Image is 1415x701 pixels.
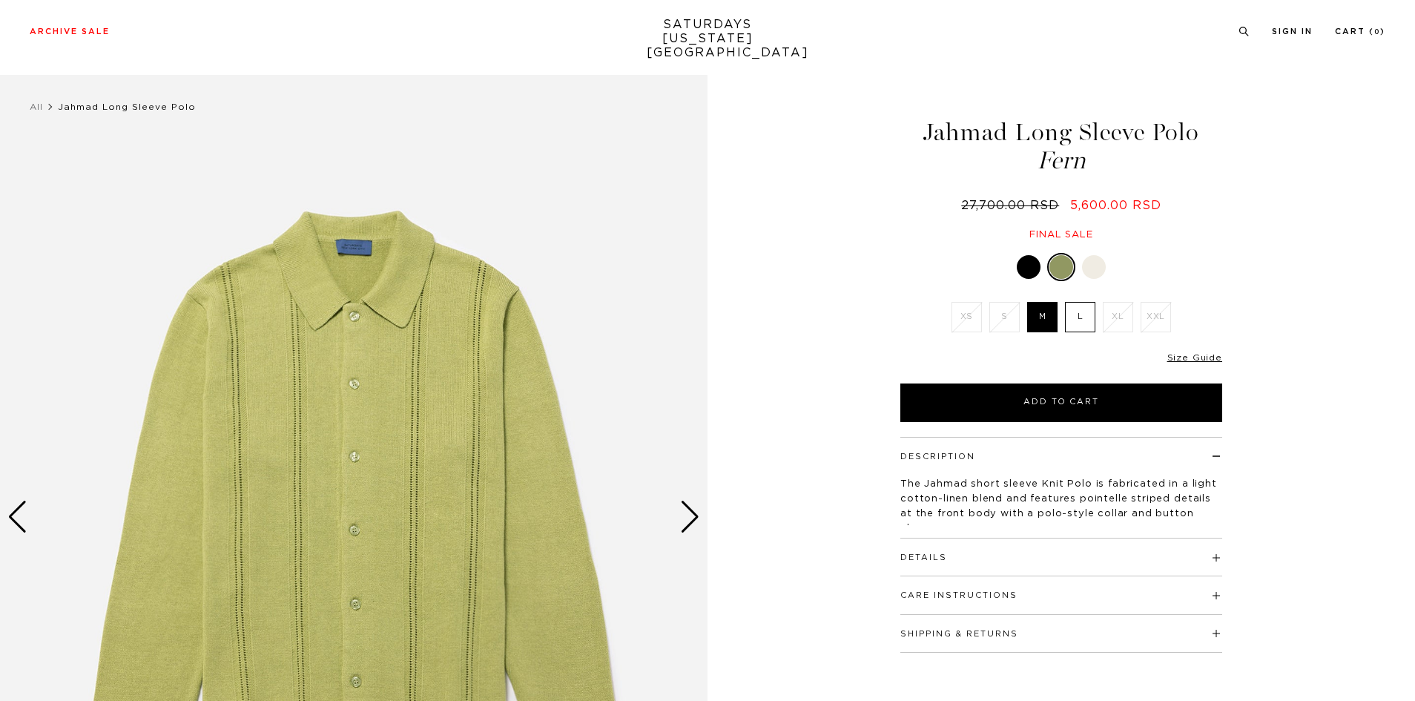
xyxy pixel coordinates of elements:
[898,120,1224,173] h1: Jahmad Long Sleeve Polo
[898,148,1224,173] span: Fern
[680,501,700,533] div: Next slide
[1070,200,1161,211] span: 5,600.00 RSD
[900,452,975,461] button: Description
[900,591,1017,599] button: Care Instructions
[1374,29,1380,36] small: 0
[7,501,27,533] div: Previous slide
[900,553,947,562] button: Details
[1027,302,1058,332] label: M
[1335,27,1385,36] a: Cart (0)
[647,18,769,60] a: SATURDAYS[US_STATE][GEOGRAPHIC_DATA]
[900,477,1222,536] p: The Jahmad short sleeve Knit Polo is fabricated in a light cotton-linen blend and features pointe...
[30,27,110,36] a: Archive Sale
[898,228,1224,241] div: Final sale
[900,630,1018,638] button: Shipping & Returns
[1272,27,1313,36] a: Sign In
[58,102,196,111] span: Jahmad Long Sleeve Polo
[30,102,43,111] a: All
[900,384,1222,422] button: Add to Cart
[961,200,1065,211] del: 27,700.00 RSD
[1167,353,1222,362] a: Size Guide
[1065,302,1095,332] label: L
